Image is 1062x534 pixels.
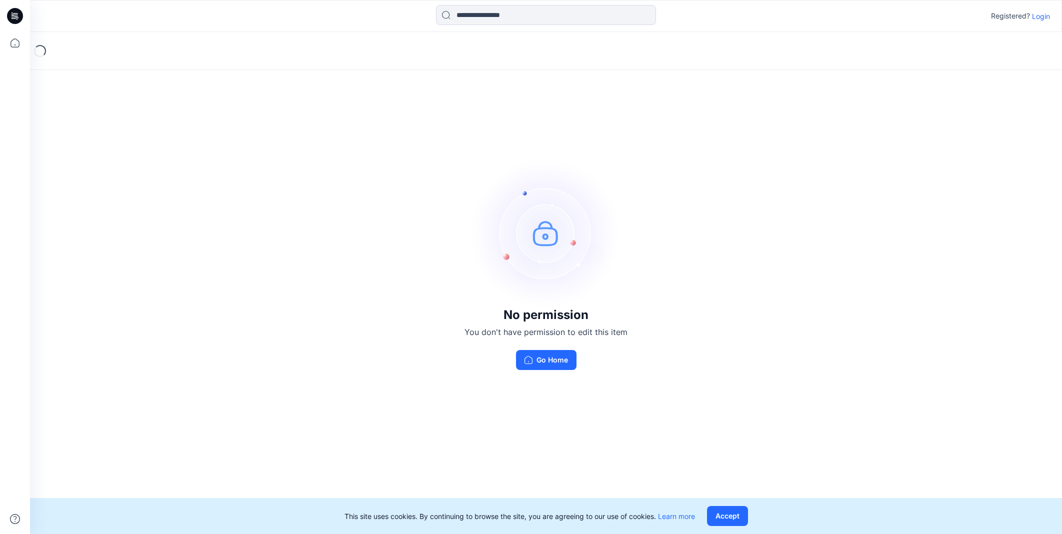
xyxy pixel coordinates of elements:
p: Login [1032,11,1050,21]
p: You don't have permission to edit this item [464,326,627,338]
p: This site uses cookies. By continuing to browse the site, you are agreeing to our use of cookies. [344,511,695,521]
img: no-perm.svg [471,158,621,308]
a: Learn more [658,512,695,520]
h3: No permission [464,308,627,322]
p: Registered? [991,10,1030,22]
button: Go Home [516,350,576,370]
button: Accept [707,506,748,526]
